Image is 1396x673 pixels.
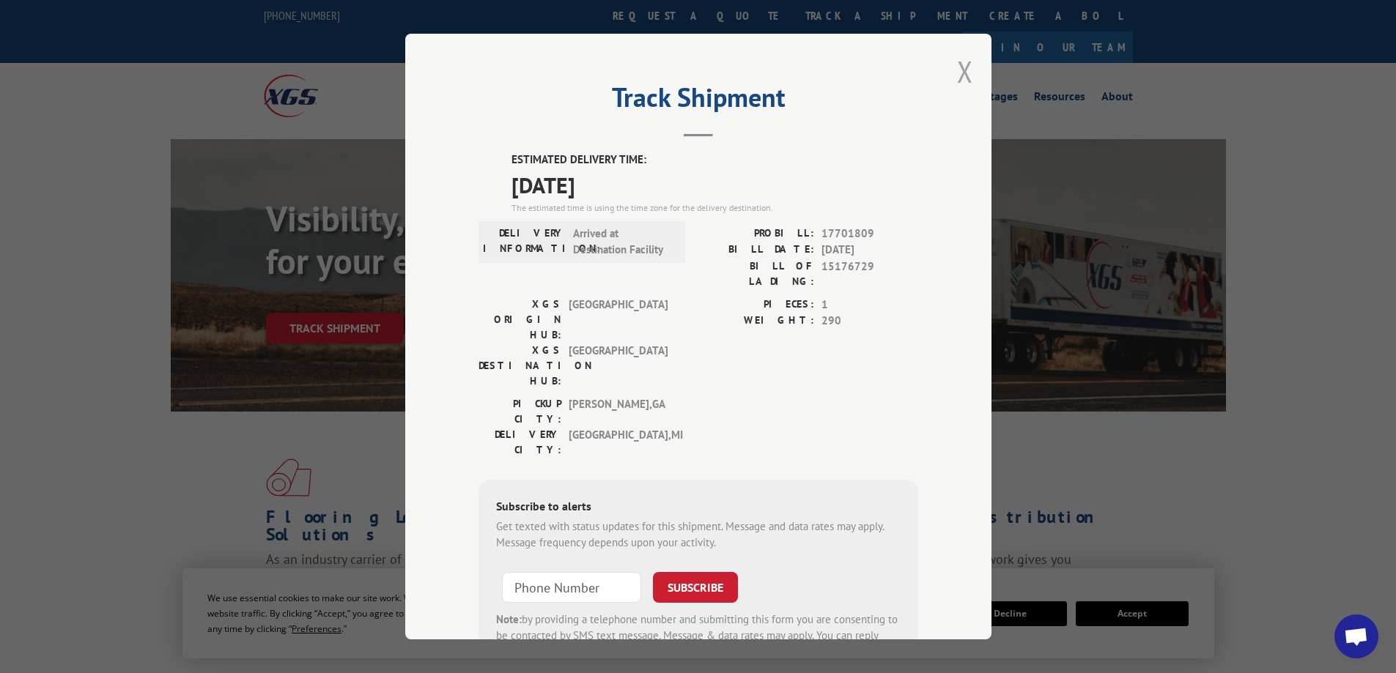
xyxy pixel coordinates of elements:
[479,297,561,343] label: XGS ORIGIN HUB:
[698,259,814,289] label: BILL OF LADING:
[479,427,561,458] label: DELIVERY CITY:
[569,396,668,427] span: [PERSON_NAME] , GA
[496,518,901,551] div: Get texted with status updates for this shipment. Message and data rates may apply. Message frequ...
[512,201,918,215] div: The estimated time is using the time zone for the delivery destination.
[479,343,561,389] label: XGS DESTINATION HUB:
[698,242,814,259] label: BILL DATE:
[698,313,814,330] label: WEIGHT:
[821,297,918,313] span: 1
[698,226,814,242] label: PROBILL:
[496,497,901,518] div: Subscribe to alerts
[821,242,918,259] span: [DATE]
[821,313,918,330] span: 290
[1334,614,1378,658] div: Open chat
[512,168,918,201] span: [DATE]
[502,572,641,603] input: Phone Number
[569,297,668,343] span: [GEOGRAPHIC_DATA]
[483,226,566,259] label: DELIVERY INFORMATION:
[821,259,918,289] span: 15176729
[653,572,738,603] button: SUBSCRIBE
[569,427,668,458] span: [GEOGRAPHIC_DATA] , MI
[698,297,814,313] label: PIECES:
[479,87,918,115] h2: Track Shipment
[569,343,668,389] span: [GEOGRAPHIC_DATA]
[512,152,918,168] label: ESTIMATED DELIVERY TIME:
[573,226,672,259] span: Arrived at Destination Facility
[479,396,561,427] label: PICKUP CITY:
[957,52,973,91] button: Close modal
[496,612,522,626] strong: Note:
[496,611,901,661] div: by providing a telephone number and submitting this form you are consenting to be contacted by SM...
[821,226,918,242] span: 17701809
